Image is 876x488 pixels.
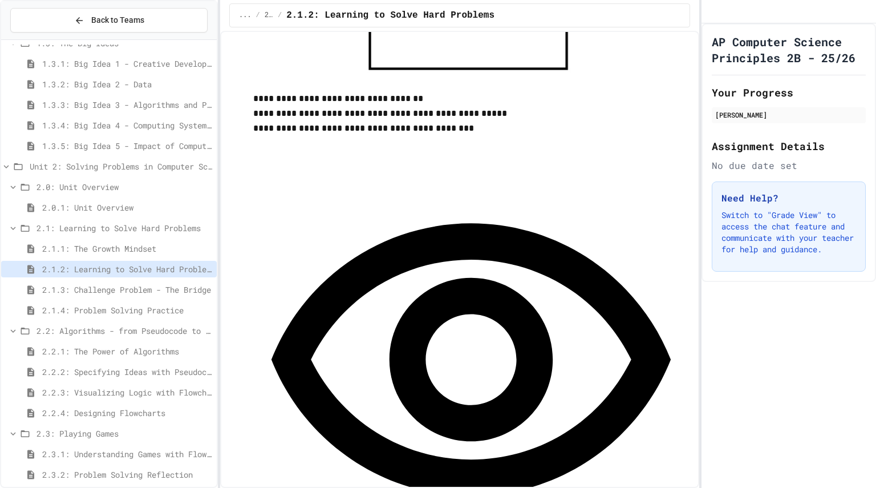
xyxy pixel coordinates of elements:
h1: AP Computer Science Principles 2B - 25/26 [712,34,866,66]
p: Switch to "Grade View" to access the chat feature and communicate with your teacher for help and ... [721,209,856,255]
span: 2.2.1: The Power of Algorithms [42,345,212,357]
span: / [256,11,260,20]
span: 2.1: Learning to Solve Hard Problems [265,11,273,20]
span: 2.3.2: Problem Solving Reflection [42,469,212,481]
span: 1.3.2: Big Idea 2 - Data [42,78,212,90]
span: 2.1.3: Challenge Problem - The Bridge [42,284,212,296]
span: 2.2.3: Visualizing Logic with Flowcharts [42,386,212,398]
span: 2.1: Learning to Solve Hard Problems [36,222,212,234]
span: 1.3.1: Big Idea 1 - Creative Development [42,58,212,70]
span: 2.1.2: Learning to Solve Hard Problems [42,263,212,275]
div: [PERSON_NAME] [715,110,862,120]
span: 2.1.2: Learning to Solve Hard Problems [286,9,494,22]
span: / [278,11,282,20]
span: 2.2.4: Designing Flowcharts [42,407,212,419]
span: ... [239,11,252,20]
span: 2.1.4: Problem Solving Practice [42,304,212,316]
span: 2.3: Playing Games [36,427,212,439]
span: Unit 2: Solving Problems in Computer Science [30,160,212,172]
span: 1.3.5: Big Idea 5 - Impact of Computing [42,140,212,152]
span: 2.2.2: Specifying Ideas with Pseudocode [42,366,212,378]
span: 1.3.4: Big Idea 4 - Computing Systems and Networks [42,119,212,131]
button: Back to Teams [10,8,208,33]
span: 2.0: Unit Overview [36,181,212,193]
span: 2.3.1: Understanding Games with Flowcharts [42,448,212,460]
div: No due date set [712,159,866,172]
span: 2.0.1: Unit Overview [42,201,212,213]
h2: Your Progress [712,84,866,100]
span: 1.3.3: Big Idea 3 - Algorithms and Programming [42,99,212,111]
h2: Assignment Details [712,138,866,154]
span: 2.2: Algorithms - from Pseudocode to Flowcharts [36,325,212,337]
span: 2.1.1: The Growth Mindset [42,243,212,255]
h3: Need Help? [721,191,856,205]
span: Back to Teams [91,14,144,26]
